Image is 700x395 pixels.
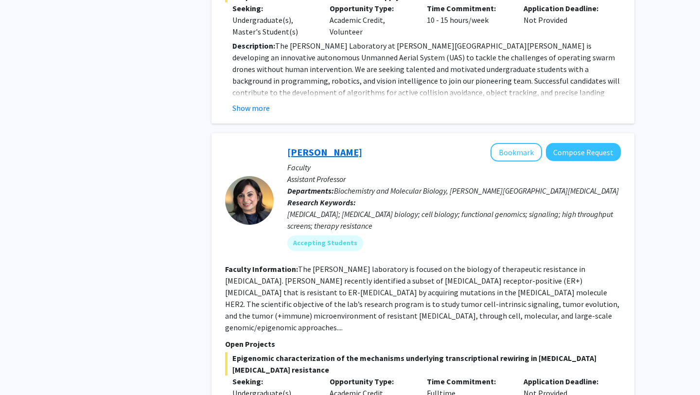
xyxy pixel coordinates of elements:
p: Time Commitment: [427,2,509,14]
p: Opportunity Type: [330,2,412,14]
fg-read-more: The [PERSON_NAME] laboratory is focused on the biology of therapeutic resistance in [MEDICAL_DATA... [225,264,619,332]
button: Compose Request to Utthara Nayar [546,143,621,161]
div: Academic Credit, Volunteer [322,2,420,37]
p: Seeking: [232,376,315,387]
b: Departments: [287,186,334,196]
p: Opportunity Type: [330,376,412,387]
b: Research Keywords: [287,197,356,207]
b: Faculty Information: [225,264,298,274]
p: Faculty [287,162,621,173]
button: Add Utthara Nayar to Bookmarks [490,143,542,162]
p: Application Deadline: [524,2,606,14]
div: 10 - 15 hours/week [420,2,517,37]
mat-chip: Accepting Students [287,235,363,251]
div: [MEDICAL_DATA]; [MEDICAL_DATA] biology; cell biology; functional genomics; signaling; high throug... [287,208,621,232]
p: Seeking: [232,2,315,14]
a: [PERSON_NAME] [287,146,362,158]
p: Open Projects [225,338,621,350]
iframe: Chat [7,351,41,388]
span: Biochemistry and Molecular Biology, [PERSON_NAME][GEOGRAPHIC_DATA][MEDICAL_DATA] [334,186,619,196]
strong: Description: [232,41,275,51]
p: Time Commitment: [427,376,509,387]
button: Show more [232,102,270,114]
div: Not Provided [516,2,613,37]
span: Epigenomic characterization of the mechanisms underlying transcriptional rewiring in [MEDICAL_DAT... [225,352,621,376]
div: Undergraduate(s), Master's Student(s) [232,14,315,37]
p: Application Deadline: [524,376,606,387]
p: The [PERSON_NAME] Laboratory at [PERSON_NAME][GEOGRAPHIC_DATA][PERSON_NAME] is developing an inno... [232,40,621,110]
p: Assistant Professor [287,173,621,185]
